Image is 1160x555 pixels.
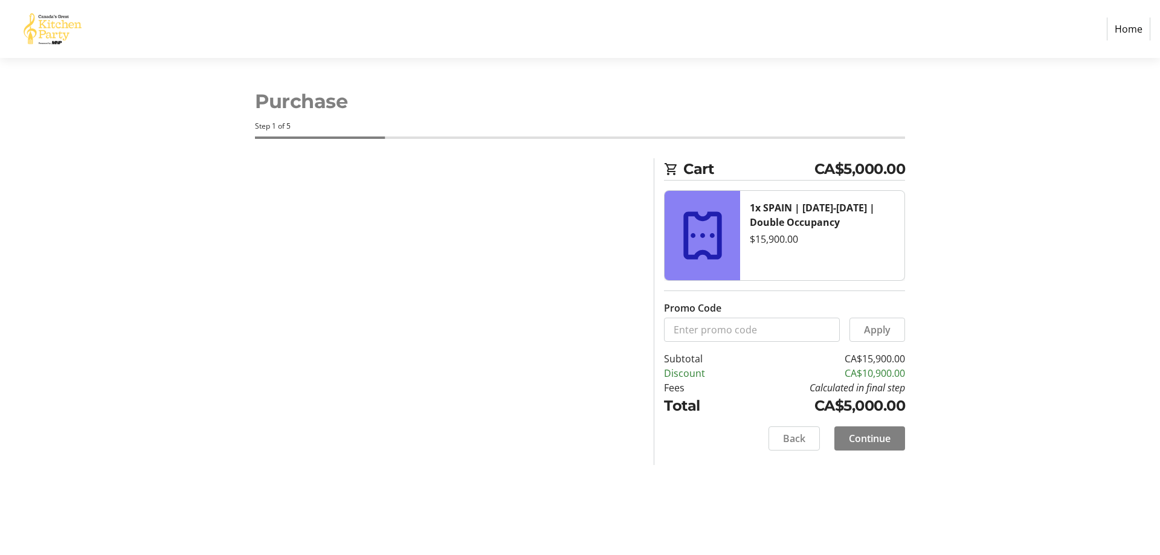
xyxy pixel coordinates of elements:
[664,318,840,342] input: Enter promo code
[664,395,736,417] td: Total
[255,121,905,132] div: Step 1 of 5
[255,87,905,116] h1: Purchase
[834,426,905,451] button: Continue
[768,426,820,451] button: Back
[664,301,721,315] label: Promo Code
[736,366,905,380] td: CA$10,900.00
[814,158,906,180] span: CA$5,000.00
[736,351,905,366] td: CA$15,900.00
[736,395,905,417] td: CA$5,000.00
[664,351,736,366] td: Subtotal
[664,380,736,395] td: Fees
[750,232,895,246] div: $15,900.00
[864,322,891,337] span: Apply
[664,366,736,380] td: Discount
[750,201,875,229] strong: 1x SPAIN | [DATE]-[DATE] | Double Occupancy
[10,5,95,53] img: Canada’s Great Kitchen Party's Logo
[683,158,814,180] span: Cart
[849,318,905,342] button: Apply
[783,431,805,446] span: Back
[736,380,905,395] td: Calculated in final step
[1107,18,1150,40] a: Home
[849,431,891,446] span: Continue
